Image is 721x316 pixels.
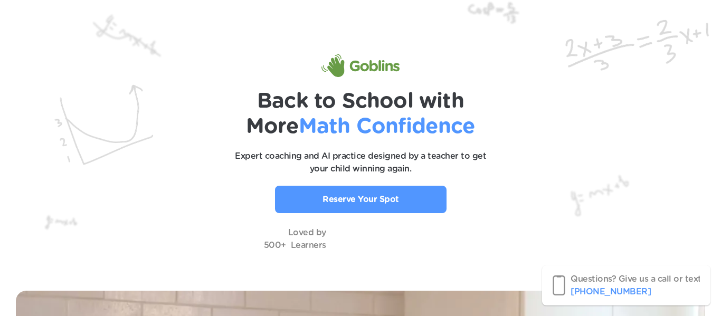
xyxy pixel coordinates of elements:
h1: Back to School with More [176,89,545,139]
p: Questions? Give us a call or text! [571,273,704,285]
span: Math Confidence [299,116,475,137]
a: Reserve Your Spot [275,186,447,213]
p: Expert coaching and AI practice designed by a teacher to get your child winning again. [229,150,492,175]
p: Reserve Your Spot [322,193,399,206]
p: Loved by 500+ Learners [264,226,326,252]
a: Questions? Give us a call or text!‪[PHONE_NUMBER]‬ [542,265,710,305]
p: ‪[PHONE_NUMBER]‬ [571,285,651,298]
